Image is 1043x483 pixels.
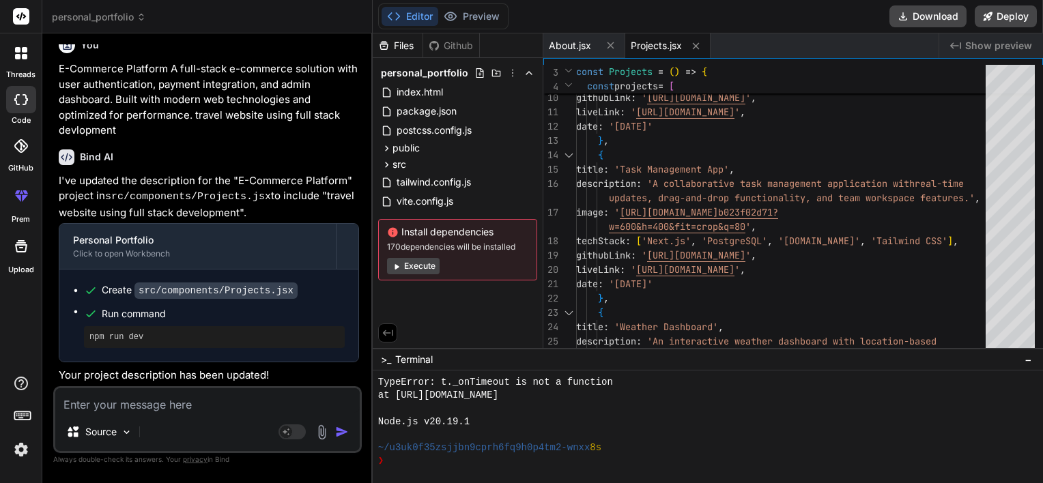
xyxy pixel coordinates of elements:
[609,65,653,78] span: Projects
[543,105,558,119] div: 11
[871,235,947,247] span: 'Tailwind CSS'
[560,148,577,162] div: Click to collapse the range.
[674,65,680,78] span: )
[85,425,117,439] p: Source
[889,5,967,27] button: Download
[576,321,603,333] span: title
[543,234,558,248] div: 18
[378,441,590,454] span: ~/u3uk0f35zsjjbn9cprh6fq9h0p4tm2-wnxx
[543,291,558,306] div: 22
[691,235,696,247] span: ,
[89,332,339,342] pre: npm run dev
[81,38,99,52] h6: You
[745,91,751,104] span: '
[543,306,558,320] div: 23
[636,106,734,118] span: [URL][DOMAIN_NAME]
[576,235,625,247] span: techStack
[947,235,953,247] span: ]
[576,278,598,290] span: date
[603,134,609,147] span: ,
[603,163,609,175] span: :
[718,206,778,218] span: b023f02d71?
[59,173,359,221] p: I've updated the description for the "E-Commerce Platform" project in to include "travel website ...
[625,235,631,247] span: :
[314,424,330,440] img: attachment
[636,335,642,347] span: :
[609,278,653,290] span: '[DATE]'
[1022,349,1035,370] button: −
[378,376,613,389] span: TypeError: t._onTimeout is not a function
[102,283,298,297] div: Create
[603,321,609,333] span: :
[576,177,636,190] span: description
[620,263,625,276] span: :
[576,65,603,78] span: const
[121,426,132,438] img: Pick Models
[12,115,31,126] label: code
[882,192,975,204] span: kspace features.'
[740,106,745,118] span: ,
[395,103,458,119] span: package.json
[395,193,455,209] span: vite.config.js
[543,148,558,162] div: 14
[543,320,558,334] div: 24
[8,264,34,276] label: Upload
[80,150,113,164] h6: Bind AI
[647,249,745,261] span: [URL][DOMAIN_NAME]
[134,282,298,299] code: src/components/Projects.jsx
[576,163,603,175] span: title
[560,306,577,320] div: Click to collapse the range.
[609,220,745,233] span: w=600&h=400&fit=crop&q=80
[53,453,362,466] p: Always double-check its answers. Your in Bind
[620,206,718,218] span: [URL][DOMAIN_NAME]
[395,122,473,138] span: postcss.config.js
[381,66,468,80] span: personal_portfolio
[631,91,636,104] span: :
[587,80,614,92] span: const
[12,214,30,225] label: prem
[576,249,631,261] span: githubLink
[647,177,915,190] span: 'A collaborative task management application with
[576,335,636,347] span: description
[603,206,609,218] span: :
[543,205,558,220] div: 17
[745,249,751,261] span: '
[543,277,558,291] div: 21
[392,141,420,155] span: public
[598,134,603,147] span: }
[603,292,609,304] span: ,
[685,65,696,78] span: =>
[598,306,603,319] span: {
[718,321,724,333] span: ,
[614,80,658,92] span: projects
[543,134,558,148] div: 13
[387,241,528,252] span: 170 dependencies will be installed
[598,278,603,290] span: :
[590,441,601,454] span: 8s
[576,263,620,276] span: liveLink
[395,84,444,100] span: index.html
[631,106,636,118] span: '
[543,119,558,134] div: 12
[549,39,591,53] span: About.jsx
[658,80,663,92] span: =
[378,415,470,428] span: Node.js v20.19.1
[543,248,558,263] div: 19
[598,292,603,304] span: }
[745,220,751,233] span: '
[609,120,653,132] span: '[DATE]'
[543,263,558,277] div: 20
[373,39,423,53] div: Files
[669,80,674,92] span: [
[8,162,33,174] label: GitHub
[392,158,406,171] span: src
[636,263,734,276] span: [URL][DOMAIN_NAME]
[740,263,745,276] span: ,
[576,91,631,104] span: githubLink
[183,455,208,463] span: privacy
[59,368,359,383] p: Your project description has been updated!
[920,335,937,347] span: sed
[543,177,558,191] div: 16
[543,91,558,105] div: 10
[576,106,620,118] span: liveLink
